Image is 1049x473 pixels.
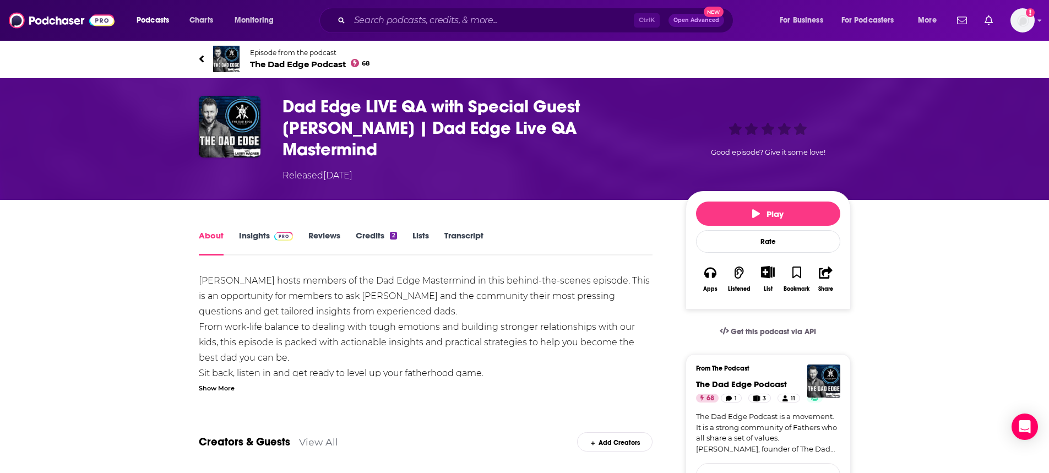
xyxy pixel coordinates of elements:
[282,169,352,182] div: Released [DATE]
[807,365,840,398] img: The Dad Edge Podcast
[711,318,825,345] a: Get this podcast via API
[704,7,724,17] span: New
[250,59,370,69] span: The Dad Edge Podcast
[239,230,293,255] a: InsightsPodchaser Pro
[706,393,714,404] span: 68
[953,11,971,30] a: Show notifications dropdown
[199,230,224,255] a: About
[763,393,766,404] span: 3
[227,12,288,29] button: open menu
[356,230,396,255] a: Credits2
[696,411,840,454] a: The Dad Edge Podcast is a movement. It is a strong community of Fathers who all share a set of va...
[748,394,771,403] a: 3
[735,393,737,404] span: 1
[199,46,851,72] a: The Dad Edge PodcastEpisode from the podcastThe Dad Edge Podcast68
[668,14,724,27] button: Open AdvancedNew
[731,327,816,336] span: Get this podcast via API
[282,96,668,160] h1: Dad Edge LIVE QA with Special Guest Ethan Hagner | Dad Edge Live QA Mastermind
[918,13,937,28] span: More
[784,286,809,292] div: Bookmark
[721,394,742,403] a: 1
[1010,8,1035,32] img: User Profile
[299,436,338,448] a: View All
[274,232,293,241] img: Podchaser Pro
[696,379,787,389] a: The Dad Edge Podcast
[137,13,169,28] span: Podcasts
[129,12,183,29] button: open menu
[841,13,894,28] span: For Podcasters
[1012,414,1038,440] div: Open Intercom Messenger
[696,365,831,372] h3: From The Podcast
[350,12,634,29] input: Search podcasts, credits, & more...
[703,286,718,292] div: Apps
[772,12,837,29] button: open menu
[780,13,823,28] span: For Business
[753,259,782,299] div: Show More ButtonList
[412,230,429,255] a: Lists
[711,148,825,156] span: Good episode? Give it some love!
[199,435,290,449] a: Creators & Guests
[577,432,653,452] div: Add Creators
[910,12,950,29] button: open menu
[728,286,751,292] div: Listened
[634,13,660,28] span: Ctrl K
[811,259,840,299] button: Share
[725,259,753,299] button: Listened
[782,259,811,299] button: Bookmark
[778,394,800,403] a: 11
[250,48,370,57] span: Episode from the podcast
[757,266,779,278] button: Show More Button
[696,394,719,403] a: 68
[696,230,840,253] div: Rate
[696,259,725,299] button: Apps
[764,285,773,292] div: List
[834,12,910,29] button: open menu
[980,11,997,30] a: Show notifications dropdown
[444,230,483,255] a: Transcript
[818,286,833,292] div: Share
[696,202,840,226] button: Play
[213,46,240,72] img: The Dad Edge Podcast
[9,10,115,31] img: Podchaser - Follow, Share and Rate Podcasts
[330,8,744,33] div: Search podcasts, credits, & more...
[390,232,396,240] div: 2
[199,96,260,157] img: Dad Edge LIVE QA with Special Guest Ethan Hagner | Dad Edge Live QA Mastermind
[235,13,274,28] span: Monitoring
[199,273,653,396] div: [PERSON_NAME] hosts members of the Dad Edge Mastermind in this behind-the-scenes episode. This is...
[182,12,220,29] a: Charts
[1010,8,1035,32] span: Logged in as RiverheadPublicity
[308,230,340,255] a: Reviews
[1010,8,1035,32] button: Show profile menu
[673,18,719,23] span: Open Advanced
[1026,8,1035,17] svg: Add a profile image
[791,393,795,404] span: 11
[189,13,213,28] span: Charts
[362,61,369,66] span: 68
[752,209,784,219] span: Play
